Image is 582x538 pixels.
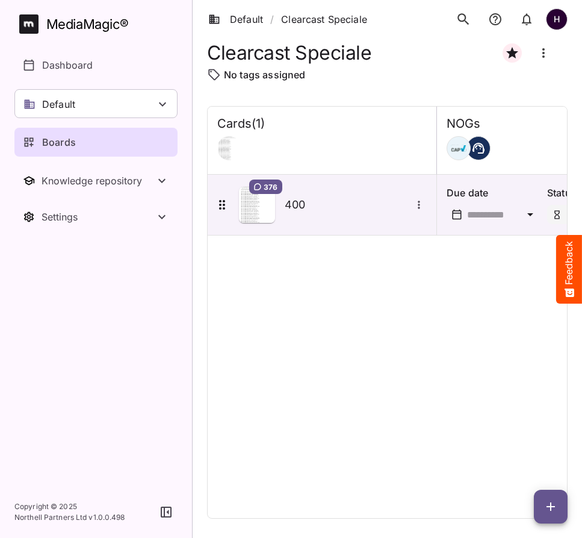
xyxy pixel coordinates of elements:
[14,512,125,523] p: Northell Partners Ltd v 1.0.0.498
[447,116,480,131] h4: NOGs
[42,135,76,149] p: Boards
[42,175,155,187] div: Knowledge repository
[529,39,558,67] button: Board more options
[207,42,371,64] h1: Clearcast Speciale
[447,186,542,200] p: Due date
[285,198,411,212] h5: 400
[208,12,263,27] a: Default
[546,8,568,30] div: H
[217,116,265,131] h4: Cards ( 1 )
[515,7,539,32] button: notifications
[483,7,507,32] button: notifications
[14,166,178,195] nav: Knowledge repository
[42,58,93,72] p: Dashboard
[14,128,178,157] a: Boards
[239,187,275,223] img: Asset Thumbnail
[42,211,155,223] div: Settings
[411,197,427,213] button: More options for 400
[270,12,274,27] span: /
[19,14,178,34] a: MediaMagic®
[556,235,582,304] button: Feedback
[46,14,129,34] div: MediaMagic ®
[14,51,178,80] a: Dashboard
[207,67,221,82] img: tag-outline.svg
[14,501,125,512] p: Copyright © 2025
[14,166,178,195] button: Toggle Knowledge repository
[451,7,476,32] button: search
[14,202,178,231] nav: Settings
[264,182,277,192] span: 376
[14,202,178,231] button: Toggle Settings
[42,97,75,111] p: Default
[224,67,305,82] p: No tags assigned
